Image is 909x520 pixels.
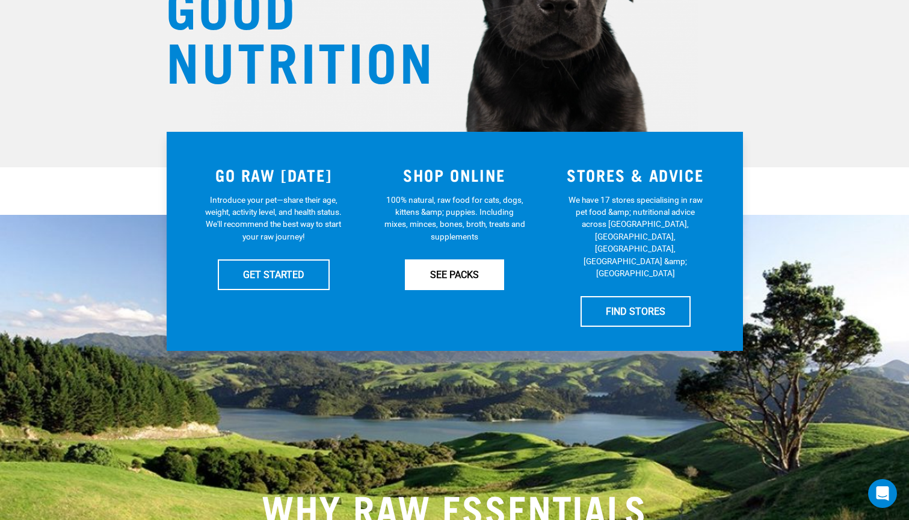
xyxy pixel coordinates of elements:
[552,166,719,184] h3: STORES & ADVICE
[384,194,525,243] p: 100% natural, raw food for cats, dogs, kittens &amp; puppies. Including mixes, minces, bones, bro...
[868,479,897,508] div: Open Intercom Messenger
[218,259,330,289] a: GET STARTED
[405,259,504,289] a: SEE PACKS
[191,166,357,184] h3: GO RAW [DATE]
[581,296,691,326] a: FIND STORES
[565,194,706,280] p: We have 17 stores specialising in raw pet food &amp; nutritional advice across [GEOGRAPHIC_DATA],...
[371,166,538,184] h3: SHOP ONLINE
[203,194,344,243] p: Introduce your pet—share their age, weight, activity level, and health status. We'll recommend th...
